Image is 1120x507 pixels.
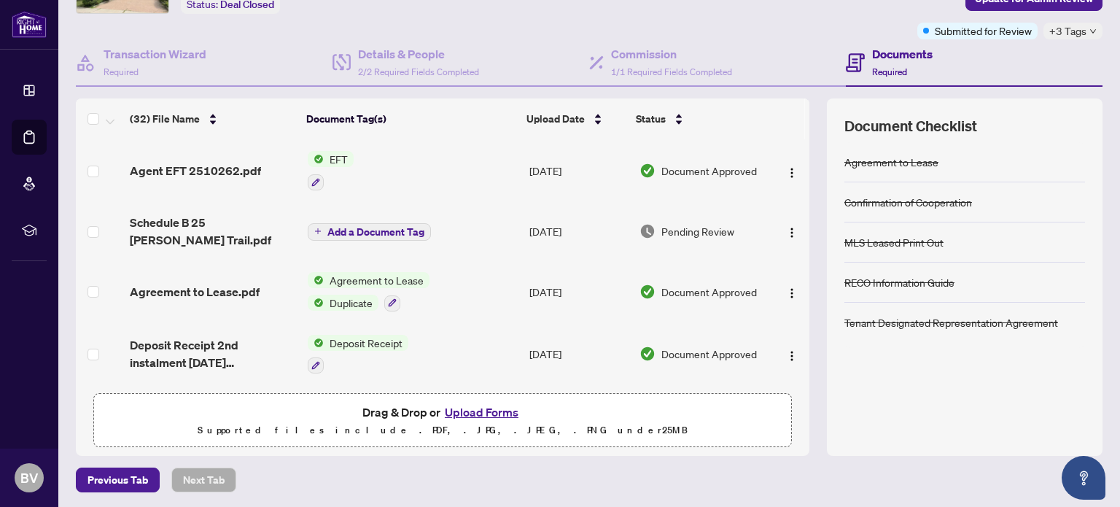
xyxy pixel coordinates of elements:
button: Logo [780,280,804,303]
th: Document Tag(s) [300,98,521,139]
span: plus [314,228,322,235]
button: Next Tab [171,468,236,492]
img: Document Status [639,284,656,300]
img: Status Icon [308,295,324,311]
img: Status Icon [308,335,324,351]
td: [DATE] [524,323,634,386]
div: RECO Information Guide [844,274,954,290]
span: Agreement to Lease [324,272,429,288]
span: Pending Review [661,223,734,239]
h4: Documents [872,45,933,63]
img: Status Icon [308,272,324,288]
span: (32) File Name [130,111,200,127]
h4: Commission [611,45,732,63]
span: BV [20,468,38,488]
img: Logo [786,350,798,362]
img: Logo [786,287,798,299]
th: Status [630,98,766,139]
span: Agreement to Lease.pdf [130,283,260,301]
button: Status IconDeposit Receipt [308,335,408,374]
img: Document Status [639,346,656,362]
td: [DATE] [524,202,634,260]
td: [DATE] [524,385,634,448]
span: Add a Document Tag [327,227,424,237]
button: Logo [780,220,804,243]
button: Upload Forms [440,403,523,422]
div: MLS Leased Print Out [844,234,944,250]
span: Required [104,66,139,77]
div: Agreement to Lease [844,154,938,170]
img: Logo [786,227,798,239]
span: down [1089,28,1097,35]
span: Schedule B 25 [PERSON_NAME] Trail.pdf [130,214,295,249]
span: Document Approved [661,163,757,179]
h4: Transaction Wizard [104,45,206,63]
button: Status IconAgreement to LeaseStatus IconDuplicate [308,272,429,311]
span: 2/2 Required Fields Completed [358,66,479,77]
button: Open asap [1062,456,1105,500]
span: +3 Tags [1049,23,1086,39]
span: Submitted for Review [935,23,1032,39]
div: Confirmation of Cooperation [844,194,972,210]
span: Duplicate [324,295,378,311]
td: [DATE] [524,260,634,323]
span: Status [636,111,666,127]
th: (32) File Name [124,98,300,139]
button: Previous Tab [76,468,160,492]
span: Document Approved [661,284,757,300]
button: Add a Document Tag [308,223,431,241]
div: Tenant Designated Representation Agreement [844,314,1058,330]
span: Deposit Receipt 2nd instalment [DATE] [PERSON_NAME].pdf [130,336,295,371]
span: Required [872,66,907,77]
button: Status IconEFT [308,151,354,190]
span: Drag & Drop orUpload FormsSupported files include .PDF, .JPG, .JPEG, .PNG under25MB [94,394,791,448]
button: Logo [780,342,804,365]
span: EFT [324,151,354,167]
span: Previous Tab [87,468,148,492]
button: Logo [780,159,804,182]
span: Drag & Drop or [362,403,523,422]
th: Upload Date [521,98,629,139]
img: Logo [786,167,798,179]
span: Upload Date [526,111,585,127]
img: Document Status [639,163,656,179]
span: Document Checklist [844,116,977,136]
span: Agent EFT 2510262.pdf [130,162,261,179]
h4: Details & People [358,45,479,63]
button: Add a Document Tag [308,222,431,241]
span: Document Approved [661,346,757,362]
span: 1/1 Required Fields Completed [611,66,732,77]
span: Deposit Receipt [324,335,408,351]
img: Document Status [639,223,656,239]
p: Supported files include .PDF, .JPG, .JPEG, .PNG under 25 MB [103,422,782,439]
img: logo [12,11,47,38]
td: [DATE] [524,139,634,202]
img: Status Icon [308,151,324,167]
